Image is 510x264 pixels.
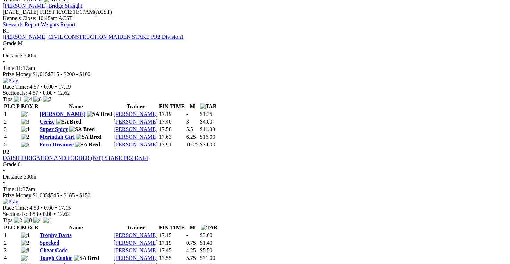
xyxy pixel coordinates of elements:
[186,126,193,132] text: 5.5
[3,155,148,161] a: DAISH IRRIGATION AND FODDER (N/P) STAKE PR2 Divisi
[3,96,12,102] span: Tips
[3,9,38,15] span: [DATE]
[40,111,85,117] a: [PERSON_NAME]
[76,134,101,140] img: SA Bred
[3,40,507,46] div: M
[40,247,67,253] a: Cheat Code
[54,90,56,96] span: •
[55,84,57,90] span: •
[21,119,29,125] img: 8
[57,90,70,96] span: 12.62
[114,247,158,253] a: [PERSON_NAME]
[114,142,158,147] a: [PERSON_NAME]
[200,103,217,110] img: TAB
[3,149,9,155] span: R2
[34,103,38,109] span: B
[54,211,56,217] span: •
[201,225,217,231] img: TAB
[186,255,196,261] text: 5.75
[41,84,43,90] span: •
[3,186,16,192] span: Time:
[74,255,99,261] img: SA Bred
[200,240,213,246] span: $1.40
[114,111,158,117] a: [PERSON_NAME]
[21,232,29,238] img: 4
[159,111,185,118] td: 17.19
[3,174,507,180] div: 300m
[40,9,72,15] span: FIRST RACE:
[41,21,76,27] a: Weights Report
[48,71,90,77] span: $715 - $200 - $100
[114,126,158,132] a: [PERSON_NAME]
[24,96,32,102] img: 4
[3,255,20,262] td: 4
[200,247,213,253] span: $5.50
[3,40,18,46] span: Grade:
[40,255,72,261] a: Tough Cookie
[3,21,40,27] a: Stewards Report
[159,134,185,140] td: 17.63
[41,205,43,211] span: •
[200,255,215,261] span: $71.00
[28,90,38,96] span: 4.57
[3,78,18,84] img: Play
[3,65,507,71] div: 11:17am
[40,232,71,238] a: Trophy Darts
[186,111,188,117] text: -
[16,225,20,230] span: P
[40,9,112,15] span: 11:17AM(ACST)
[40,134,75,140] a: Merindah Girl
[186,119,189,125] text: 3
[21,240,29,246] img: 2
[33,96,42,102] img: 8
[200,142,215,147] span: $34.00
[3,126,20,133] td: 3
[186,103,199,110] th: M
[159,255,185,262] td: 17.55
[3,9,21,15] span: [DATE]
[87,111,112,117] img: SA Bred
[159,118,185,125] td: 17.40
[159,126,185,133] td: 17.58
[3,53,507,59] div: 300m
[40,119,55,125] a: Cerise
[33,217,42,224] img: 4
[34,225,38,230] span: B
[21,134,29,140] img: 2
[3,71,507,78] div: Prize Money $1,015
[159,224,185,231] th: FIN TIME
[3,46,5,52] span: •
[44,84,54,90] span: 0.00
[186,247,196,253] text: 4.25
[39,103,113,110] th: Name
[200,126,215,132] span: $11.00
[3,53,24,58] span: Distance:
[43,96,51,102] img: 2
[3,161,18,167] span: Grade:
[3,167,5,173] span: •
[186,142,199,147] text: 10.25
[40,240,59,246] a: Specked
[3,111,20,118] td: 1
[43,217,51,224] img: 1
[159,232,185,239] td: 17.15
[114,240,158,246] a: [PERSON_NAME]
[75,142,100,148] img: SA Bred
[3,161,507,167] div: 6
[3,134,20,140] td: 4
[3,65,16,71] span: Time:
[186,232,188,238] text: -
[40,142,74,147] a: Fern Dreamer
[4,225,15,230] span: PLC
[3,28,9,34] span: R1
[55,205,57,211] span: •
[21,103,33,109] span: BOX
[21,247,29,254] img: 8
[48,192,90,198] span: $545 - $185 - $150
[3,90,27,96] span: Sectionals:
[3,217,12,223] span: Tips
[3,141,20,148] td: 5
[21,111,29,117] img: 1
[43,211,53,217] span: 0.00
[14,96,22,102] img: 1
